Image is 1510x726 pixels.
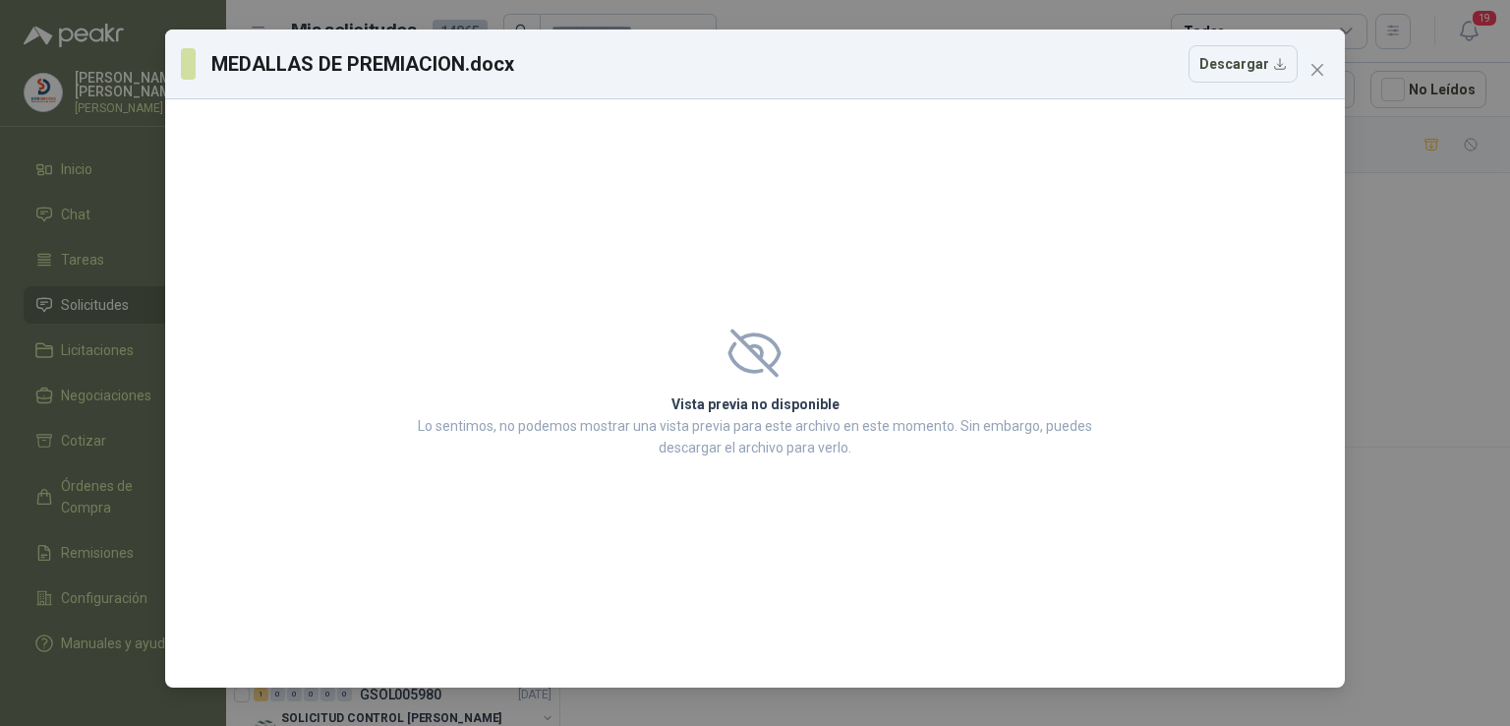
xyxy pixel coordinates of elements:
button: Descargar [1189,45,1298,83]
h3: MEDALLAS DE PREMIACION.docx [211,49,515,79]
span: close [1309,62,1325,78]
h2: Vista previa no disponible [412,393,1098,415]
p: Lo sentimos, no podemos mostrar una vista previa para este archivo en este momento. Sin embargo, ... [412,415,1098,458]
button: Close [1302,54,1333,86]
